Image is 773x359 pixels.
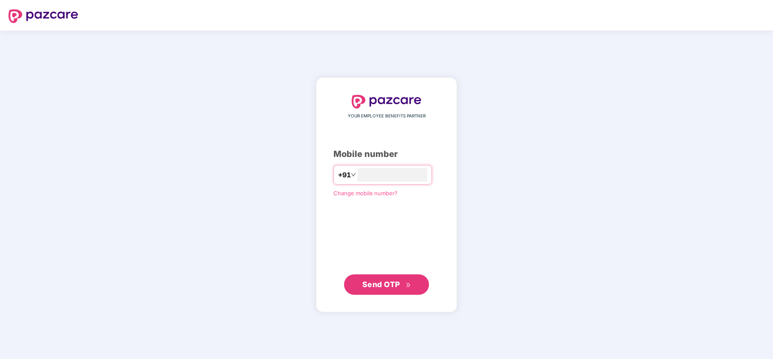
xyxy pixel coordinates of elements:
[362,280,400,289] span: Send OTP
[352,95,421,108] img: logo
[344,274,429,295] button: Send OTPdouble-right
[8,9,78,23] img: logo
[338,170,351,180] span: +91
[333,148,440,161] div: Mobile number
[406,282,411,288] span: double-right
[351,172,356,177] span: down
[333,190,398,197] a: Change mobile number?
[348,113,426,120] span: YOUR EMPLOYEE BENEFITS PARTNER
